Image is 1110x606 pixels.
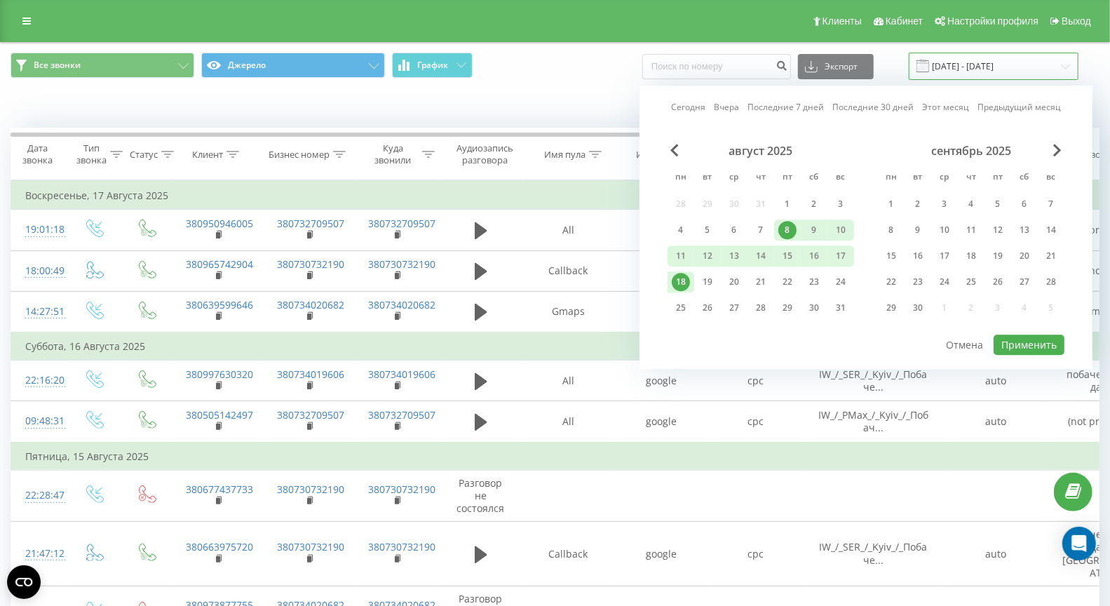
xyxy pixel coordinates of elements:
[523,250,614,291] td: Callback
[367,142,419,166] div: Куда звонили
[827,271,854,292] div: вс 24 авг. 2025 г.
[1042,273,1060,291] div: 28
[984,245,1011,267] div: пт 19 сент. 2025 г.
[614,291,709,332] td: Gmaps
[523,361,614,401] td: All
[827,220,854,241] div: вс 10 авг. 2025 г.
[984,220,1011,241] div: пт 12 сент. 2025 г.
[1011,271,1038,292] div: сб 27 сент. 2025 г.
[34,60,81,71] span: Все звонки
[698,247,717,265] div: 12
[832,195,850,213] div: 3
[820,540,928,566] span: IW_/_SER_/_Kyiv_/_Побаче...
[820,368,928,393] span: IW_/_SER_/_Kyiv_/_Побаче...
[747,297,774,318] div: чт 28 авг. 2025 г.
[747,220,774,241] div: чт 7 авг. 2025 г.
[187,408,254,422] a: 380505142497
[774,220,801,241] div: пт 8 авг. 2025 г.
[774,271,801,292] div: пт 22 авг. 2025 г.
[922,101,969,114] a: Этот месяц
[672,221,690,239] div: 4
[671,101,705,114] a: Сегодня
[187,540,254,553] a: 380663975720
[672,273,690,291] div: 18
[777,168,798,189] abbr: пятница
[832,273,850,291] div: 24
[804,168,825,189] abbr: суббота
[778,221,797,239] div: 8
[878,194,905,215] div: пн 1 сент. 2025 г.
[187,483,254,496] a: 380677437733
[187,257,254,271] a: 380965742904
[1042,247,1060,265] div: 21
[25,257,53,285] div: 18:00:49
[725,299,743,317] div: 27
[1015,195,1034,213] div: 6
[369,298,436,311] a: 380734020682
[805,299,823,317] div: 30
[778,247,797,265] div: 15
[1053,144,1062,156] span: Next Month
[989,195,1007,213] div: 5
[958,220,984,241] div: чт 11 сент. 2025 г.
[698,299,717,317] div: 26
[672,247,690,265] div: 11
[523,522,614,586] td: Callback
[698,273,717,291] div: 19
[278,217,345,230] a: 380732709507
[939,335,991,355] button: Отмена
[698,221,717,239] div: 5
[774,245,801,267] div: пт 15 авг. 2025 г.
[1011,220,1038,241] div: сб 13 сент. 2025 г.
[747,245,774,267] div: чт 14 авг. 2025 г.
[1011,194,1038,215] div: сб 6 сент. 2025 г.
[878,144,1064,158] div: сентябрь 2025
[944,522,1049,586] td: auto
[958,271,984,292] div: чт 25 сент. 2025 г.
[909,195,927,213] div: 2
[614,250,709,291] td: google
[1062,15,1091,27] span: Выход
[774,194,801,215] div: пт 1 авг. 2025 г.
[905,271,931,292] div: вт 23 сент. 2025 г.
[192,149,223,161] div: Клиент
[278,408,345,422] a: 380732709507
[935,195,954,213] div: 3
[614,361,709,401] td: google
[1014,168,1035,189] abbr: суббота
[668,297,694,318] div: пн 25 авг. 2025 г.
[909,299,927,317] div: 30
[1015,273,1034,291] div: 27
[451,142,519,166] div: Аудиозапись разговора
[694,271,721,292] div: вт 19 авг. 2025 г.
[977,101,1061,114] a: Предыдущий месяц
[958,194,984,215] div: чт 4 сент. 2025 г.
[636,149,679,161] div: Источник
[962,273,980,291] div: 25
[278,540,345,553] a: 380730732190
[962,247,980,265] div: 18
[832,221,850,239] div: 10
[935,273,954,291] div: 24
[1015,221,1034,239] div: 13
[878,220,905,241] div: пн 8 сент. 2025 г.
[1042,195,1060,213] div: 7
[523,401,614,443] td: All
[886,15,923,27] span: Кабинет
[1041,168,1062,189] abbr: воскресенье
[752,299,770,317] div: 28
[76,142,107,166] div: Тип звонка
[801,220,827,241] div: сб 9 авг. 2025 г.
[905,194,931,215] div: вт 2 сент. 2025 г.
[668,271,694,292] div: пн 18 авг. 2025 г.
[994,335,1064,355] button: Применить
[201,53,385,78] button: Джерело
[694,297,721,318] div: вт 26 авг. 2025 г.
[130,149,158,161] div: Статус
[187,298,254,311] a: 380639599646
[523,291,614,332] td: Gmaps
[778,273,797,291] div: 22
[614,522,709,586] td: google
[7,565,41,599] button: Open CMP widget
[25,482,53,509] div: 22:28:47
